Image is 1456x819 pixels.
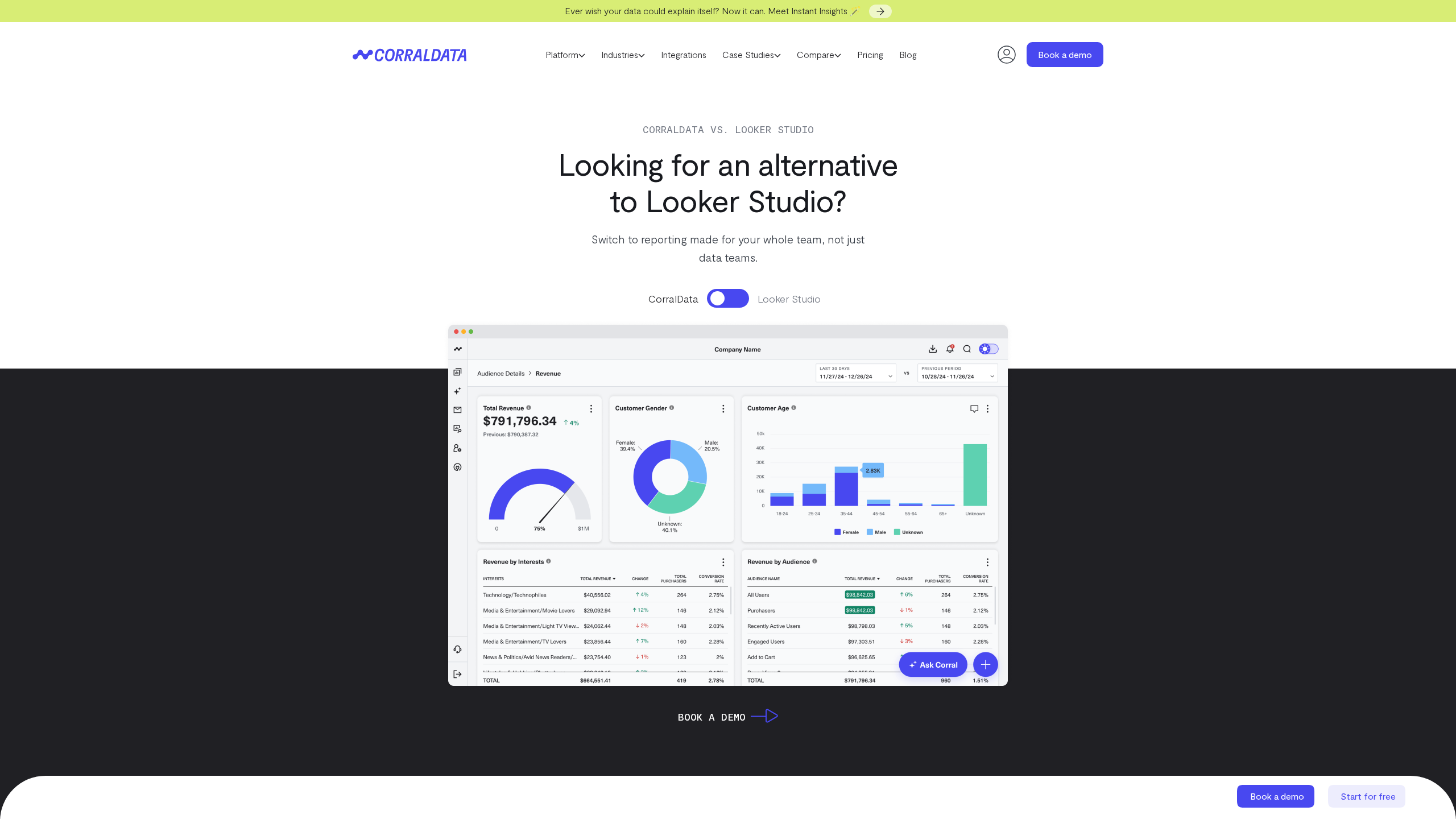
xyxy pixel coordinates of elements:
span: Book a demo [1250,791,1304,801]
span: CorralData [630,291,698,306]
a: Industries [593,46,653,63]
span: Ever wish your data could explain itself? Now it can. Meet Instant Insights 🪄 [565,5,861,16]
span: Looker Studio [758,291,826,306]
a: Case Studies [714,46,789,63]
a: Start for free [1328,785,1408,808]
p: Switch to reporting made for your whole team, not just data teams. [584,230,872,266]
h1: Looking for an alternative to Looker Studio? [544,146,912,218]
a: Pricing [849,46,891,63]
a: Integrations [653,46,714,63]
a: Book a Demo [678,709,778,725]
a: Book a demo [1237,785,1317,808]
a: Compare [789,46,849,63]
a: Blog [891,46,925,63]
a: Book a demo [1027,42,1103,67]
a: Platform [537,46,593,63]
span: Start for free [1341,791,1396,801]
p: Corraldata vs. Looker Studio [544,121,912,137]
